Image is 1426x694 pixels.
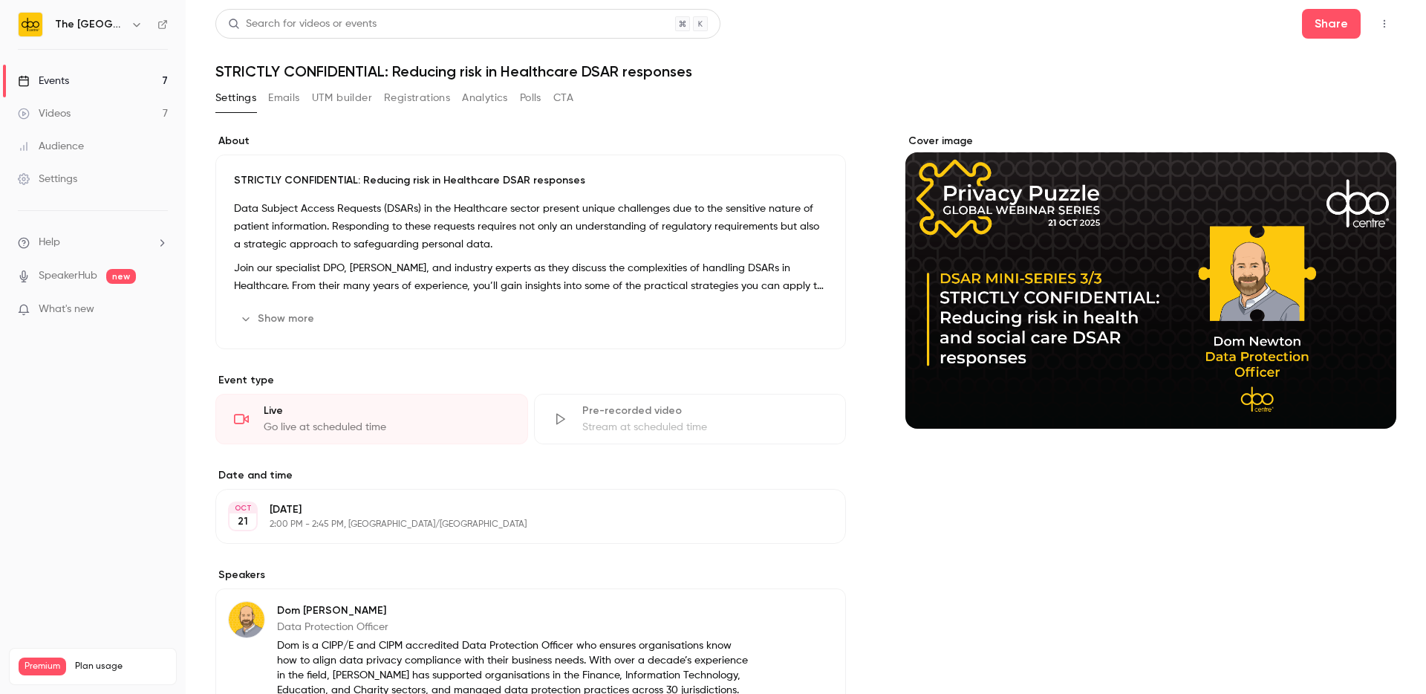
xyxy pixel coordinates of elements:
p: 21 [238,514,248,529]
span: What's new [39,302,94,317]
label: About [215,134,846,149]
img: The DPO Centre [19,13,42,36]
label: Date and time [215,468,846,483]
p: [DATE] [270,502,767,517]
span: new [106,269,136,284]
section: Cover image [905,134,1396,429]
p: STRICTLY CONFIDENTIAL: Reducing risk in Healthcare DSAR responses [234,173,827,188]
div: Pre-recorded videoStream at scheduled time [534,394,847,444]
div: Audience [18,139,84,154]
div: OCT [229,503,256,513]
div: Live [264,403,509,418]
p: 2:00 PM - 2:45 PM, [GEOGRAPHIC_DATA]/[GEOGRAPHIC_DATA] [270,519,767,531]
p: Dom [PERSON_NAME] [277,603,749,618]
div: Go live at scheduled time [264,420,509,435]
h6: The [GEOGRAPHIC_DATA] [55,17,125,32]
button: Show more [234,307,323,331]
span: Help [39,235,60,250]
div: Stream at scheduled time [582,420,828,435]
button: CTA [553,86,573,110]
button: Emails [268,86,299,110]
iframe: Noticeable Trigger [150,303,168,317]
button: UTM builder [312,86,372,110]
p: Data Subject Access Requests (DSARs) in the Healthcare sector present unique challenges due to th... [234,200,827,253]
button: Analytics [462,86,508,110]
button: Polls [520,86,541,110]
div: Settings [18,172,77,187]
div: LiveGo live at scheduled time [215,394,528,444]
li: help-dropdown-opener [18,235,168,250]
h1: STRICTLY CONFIDENTIAL: Reducing risk in Healthcare DSAR responses [215,62,1396,80]
label: Speakers [215,568,846,583]
button: Settings [215,86,256,110]
button: Share [1302,9,1361,39]
span: Premium [19,658,66,675]
a: SpeakerHub [39,268,97,284]
p: Join our specialist DPO, [PERSON_NAME], and industry experts as they discuss the complexities of ... [234,259,827,295]
div: Pre-recorded video [582,403,828,418]
div: Videos [18,106,71,121]
div: Events [18,74,69,88]
p: Event type [215,373,846,388]
img: Dom Newton [229,602,264,638]
span: Plan usage [75,661,167,672]
button: Registrations [384,86,450,110]
div: Search for videos or events [228,16,377,32]
p: Data Protection Officer [277,620,749,635]
label: Cover image [905,134,1396,149]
